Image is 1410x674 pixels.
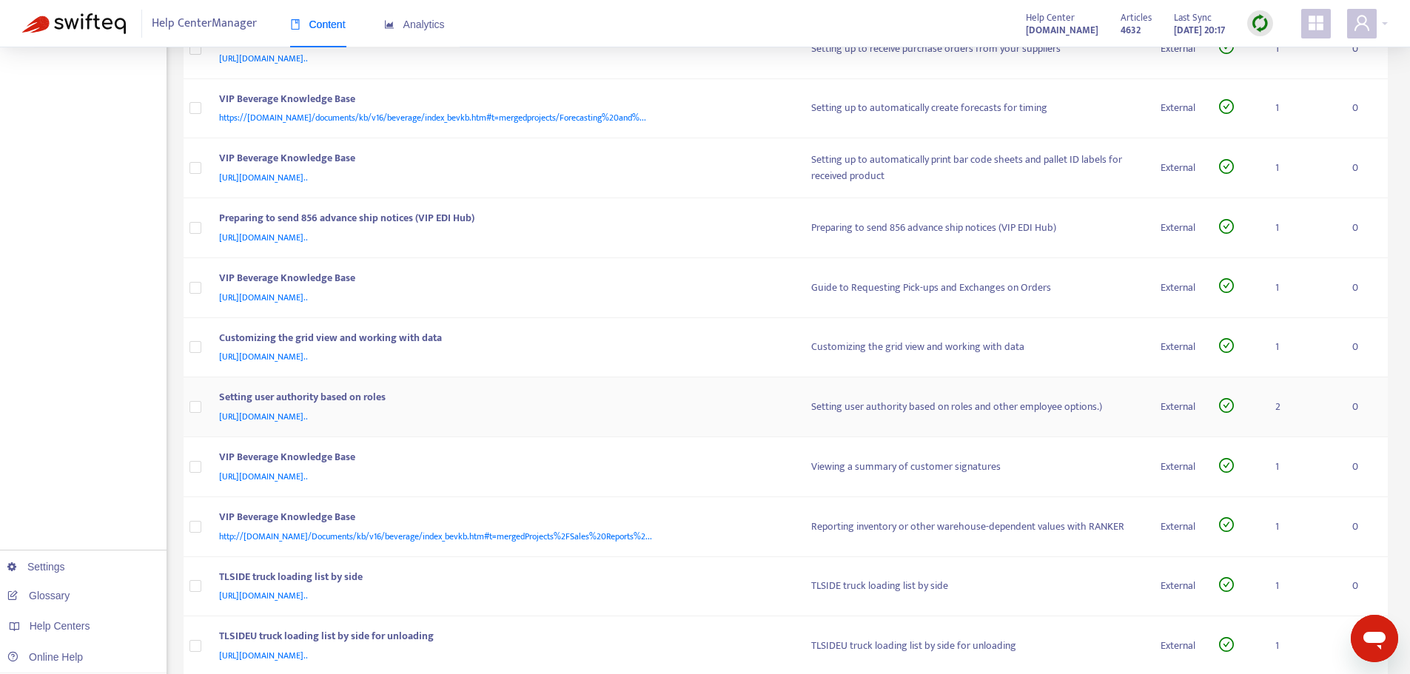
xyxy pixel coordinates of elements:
[219,509,782,528] div: VIP Beverage Knowledge Base
[219,529,652,544] span: http://[DOMAIN_NAME]/Documents/kb/v16/beverage/index_bevkb.htm#t=mergedProjects%2FSales%20Reports...
[1219,398,1234,413] span: check-circle
[219,330,782,349] div: Customizing the grid view and working with data
[152,10,257,38] span: Help Center Manager
[1351,615,1398,662] iframe: Button to launch messaging window
[1174,22,1225,38] strong: [DATE] 20:17
[219,389,782,408] div: Setting user authority based on roles
[30,620,90,632] span: Help Centers
[1161,638,1195,654] div: External
[219,270,782,289] div: VIP Beverage Knowledge Base
[219,569,782,588] div: TLSIDE truck loading list by side
[1219,517,1234,532] span: check-circle
[1263,258,1340,318] td: 1
[1219,577,1234,592] span: check-circle
[7,590,70,601] a: Glossary
[219,469,308,484] span: [URL][DOMAIN_NAME]..
[1263,318,1340,378] td: 1
[219,170,308,185] span: [URL][DOMAIN_NAME]..
[1340,318,1388,378] td: 0
[1251,14,1269,33] img: sync.dc5367851b00ba804db3.png
[1161,459,1195,475] div: External
[811,41,1138,57] div: Setting up to receive purchase orders from your suppliers
[1161,280,1195,296] div: External
[1161,100,1195,116] div: External
[1263,377,1340,437] td: 2
[219,588,308,603] span: [URL][DOMAIN_NAME]..
[811,152,1138,184] div: Setting up to automatically print bar code sheets and pallet ID labels for received product
[811,638,1138,654] div: TLSIDEU truck loading list by side for unloading
[1263,19,1340,79] td: 1
[1161,578,1195,594] div: External
[1219,278,1234,293] span: check-circle
[1121,22,1141,38] strong: 4632
[1263,437,1340,497] td: 1
[1026,21,1098,38] a: [DOMAIN_NAME]
[1340,79,1388,139] td: 0
[1340,198,1388,258] td: 0
[219,210,782,229] div: Preparing to send 856 advance ship notices (VIP EDI Hub)
[1263,198,1340,258] td: 1
[1263,497,1340,557] td: 1
[7,561,65,573] a: Settings
[384,19,395,30] span: area-chart
[22,13,126,34] img: Swifteq
[1121,10,1152,26] span: Articles
[1161,41,1195,57] div: External
[1219,99,1234,114] span: check-circle
[1340,377,1388,437] td: 0
[1026,10,1075,26] span: Help Center
[1307,14,1325,32] span: appstore
[219,110,646,125] span: https://[DOMAIN_NAME]/documents/kb/v16/beverage/index_bevkb.htm#t=mergedprojects/Forecasting%20an...
[219,628,782,647] div: TLSIDEU truck loading list by side for unloading
[1263,79,1340,139] td: 1
[811,519,1138,535] div: Reporting inventory or other warehouse-dependent values with RANKER
[7,651,83,663] a: Online Help
[1161,160,1195,176] div: External
[219,409,308,424] span: [URL][DOMAIN_NAME]..
[219,290,308,305] span: [URL][DOMAIN_NAME]..
[1219,338,1234,353] span: check-circle
[1340,258,1388,318] td: 0
[384,18,445,30] span: Analytics
[290,19,301,30] span: book
[1263,138,1340,198] td: 1
[290,18,346,30] span: Content
[219,51,308,66] span: [URL][DOMAIN_NAME]..
[1161,339,1195,355] div: External
[811,459,1138,475] div: Viewing a summary of customer signatures
[1353,14,1371,32] span: user
[1026,22,1098,38] strong: [DOMAIN_NAME]
[219,449,782,468] div: VIP Beverage Knowledge Base
[219,349,308,364] span: [URL][DOMAIN_NAME]..
[1219,159,1234,174] span: check-circle
[219,648,308,663] span: [URL][DOMAIN_NAME]..
[811,280,1138,296] div: Guide to Requesting Pick-ups and Exchanges on Orders
[811,220,1138,236] div: Preparing to send 856 advance ship notices (VIP EDI Hub)
[219,230,308,245] span: [URL][DOMAIN_NAME]..
[811,578,1138,594] div: TLSIDE truck loading list by side
[811,399,1138,415] div: Setting user authority based on roles and other employee options.)
[1161,519,1195,535] div: External
[811,100,1138,116] div: Setting up to automatically create forecasts for timing
[1174,10,1212,26] span: Last Sync
[1219,458,1234,473] span: check-circle
[219,91,782,110] div: VIP Beverage Knowledge Base
[1340,497,1388,557] td: 0
[1340,19,1388,79] td: 0
[1340,138,1388,198] td: 0
[1219,637,1234,652] span: check-circle
[219,150,782,169] div: VIP Beverage Knowledge Base
[1219,219,1234,234] span: check-circle
[1340,557,1388,617] td: 0
[1161,220,1195,236] div: External
[1161,399,1195,415] div: External
[811,339,1138,355] div: Customizing the grid view and working with data
[1340,437,1388,497] td: 0
[1263,557,1340,617] td: 1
